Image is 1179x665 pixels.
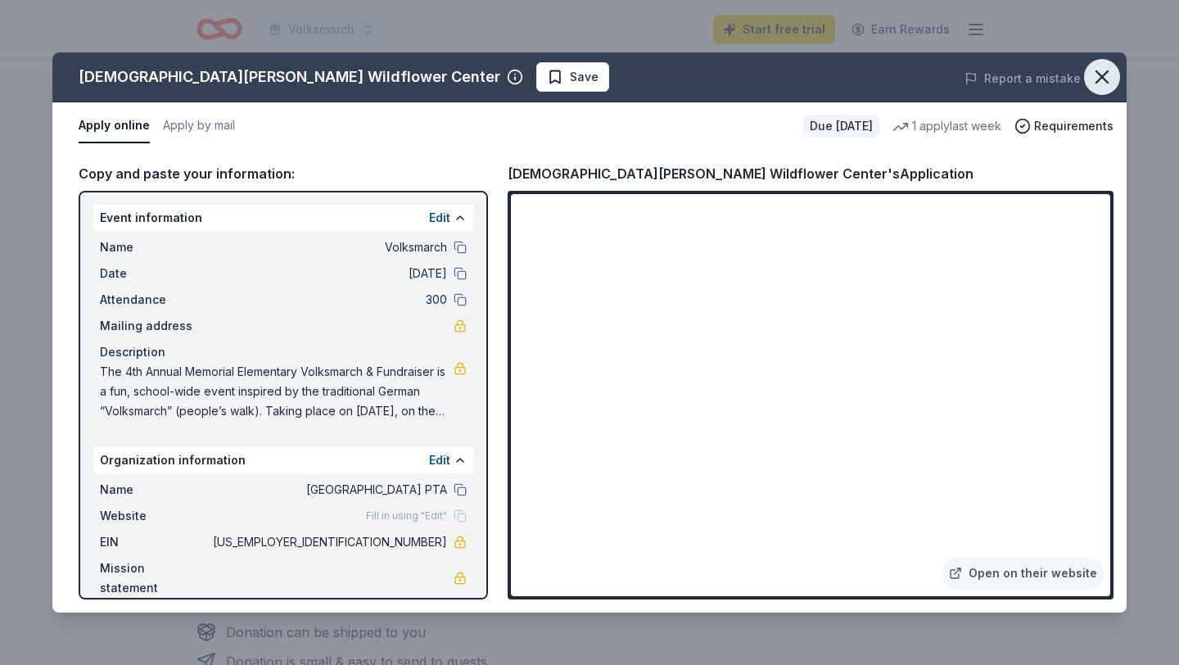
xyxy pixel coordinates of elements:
[100,342,467,362] div: Description
[1014,116,1113,136] button: Requirements
[163,109,235,143] button: Apply by mail
[1034,116,1113,136] span: Requirements
[210,480,447,500] span: [GEOGRAPHIC_DATA] PTA
[803,115,879,138] div: Due [DATE]
[429,208,450,228] button: Edit
[536,62,609,92] button: Save
[79,109,150,143] button: Apply online
[79,163,488,184] div: Copy and paste your information:
[100,290,210,310] span: Attendance
[892,116,1001,136] div: 1 apply last week
[100,237,210,257] span: Name
[93,447,473,473] div: Organization information
[100,316,210,336] span: Mailing address
[210,264,447,283] span: [DATE]
[93,205,473,231] div: Event information
[366,509,447,522] span: Fill in using "Edit"
[79,64,500,90] div: [DEMOGRAPHIC_DATA][PERSON_NAME] Wildflower Center
[429,450,450,470] button: Edit
[508,163,973,184] div: [DEMOGRAPHIC_DATA][PERSON_NAME] Wildflower Center's Application
[100,506,210,526] span: Website
[100,362,454,421] span: The 4th Annual Memorial Elementary Volksmarch & Fundraiser is a fun, school-wide event inspired b...
[100,480,210,500] span: Name
[570,67,599,87] span: Save
[100,532,210,552] span: EIN
[100,264,210,283] span: Date
[100,559,210,598] span: Mission statement
[964,69,1081,88] button: Report a mistake
[942,557,1104,590] a: Open on their website
[210,290,447,310] span: 300
[210,237,447,257] span: Volksmarch
[210,532,447,552] span: [US_EMPLOYER_IDENTIFICATION_NUMBER]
